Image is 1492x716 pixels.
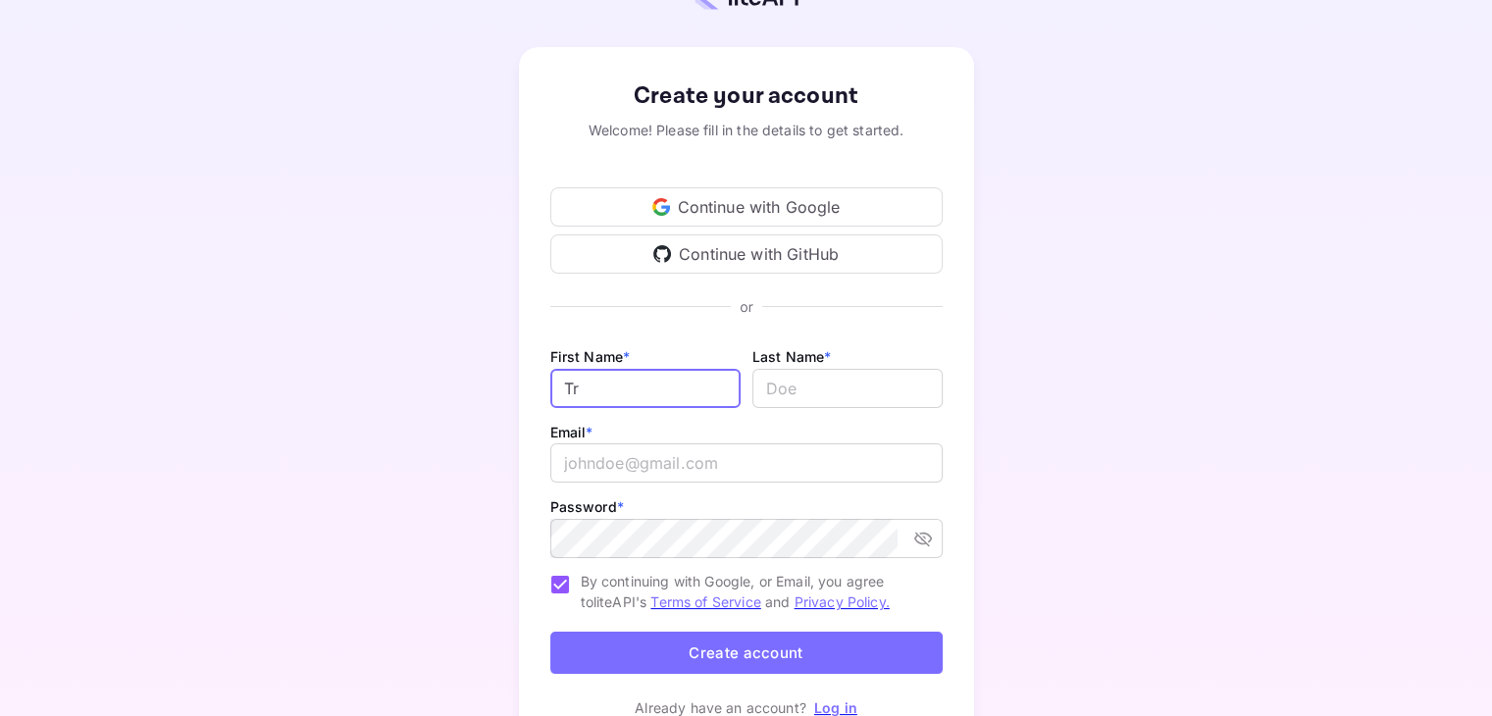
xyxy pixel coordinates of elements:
[650,593,760,610] a: Terms of Service
[581,571,927,612] span: By continuing with Google, or Email, you agree to liteAPI's and
[795,593,890,610] a: Privacy Policy.
[550,498,624,515] label: Password
[752,369,943,408] input: Doe
[814,699,857,716] a: Log in
[550,443,943,483] input: johndoe@gmail.com
[550,120,943,140] div: Welcome! Please fill in the details to get started.
[905,521,941,556] button: toggle password visibility
[550,632,943,674] button: Create account
[550,78,943,114] div: Create your account
[550,187,943,227] div: Continue with Google
[550,348,631,365] label: First Name
[550,369,741,408] input: John
[752,348,832,365] label: Last Name
[550,424,593,440] label: Email
[550,234,943,274] div: Continue with GitHub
